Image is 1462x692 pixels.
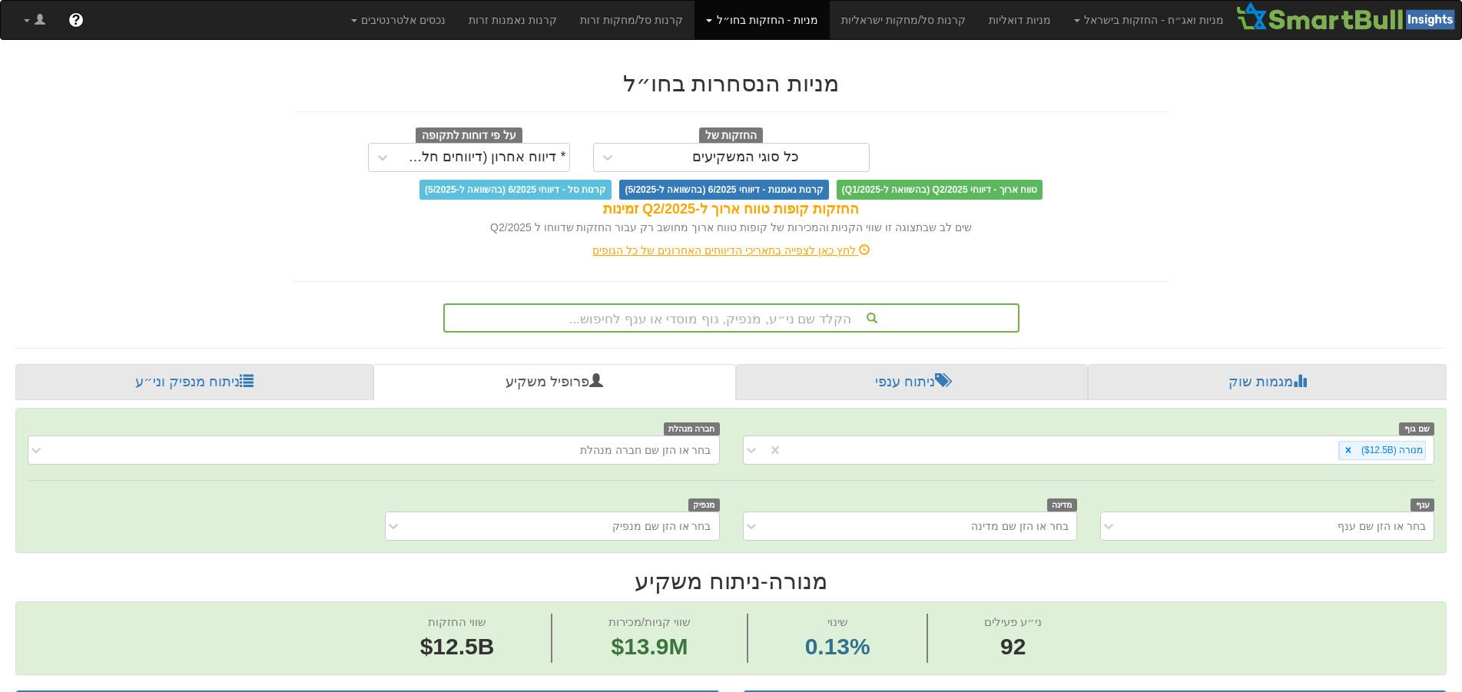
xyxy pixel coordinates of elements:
div: כל סוגי המשקיעים [692,150,799,165]
a: נכסים אלטרנטיבים [340,1,458,39]
span: חברה מנהלת [664,422,720,435]
a: מניות - החזקות בחו״ל [695,1,830,39]
a: קרנות נאמנות זרות [457,1,569,39]
span: ענף [1411,498,1434,512]
a: מניות דואליות [977,1,1063,39]
span: שינוי [827,615,848,628]
span: על פי דוחות לתקופה [416,127,522,144]
h2: מניות הנסחרות בחו״ל [293,71,1169,96]
div: בחר או הזן שם חברה מנהלת [580,442,711,458]
a: קרנות סל/מחקות ישראליות [830,1,977,39]
span: שווי החזקות [428,615,486,628]
span: קרנות נאמנות - דיווחי 6/2025 (בהשוואה ל-5/2025) [619,180,828,200]
div: שים לב שבתצוגה זו שווי הקניות והמכירות של קופות טווח ארוך מחושב רק עבור החזקות שדווחו ל Q2/2025 [293,220,1169,235]
h2: מנורה - ניתוח משקיע [15,568,1447,594]
span: 0.13% [805,631,870,664]
div: הקלד שם ני״ע, מנפיק, גוף מוסדי או ענף לחיפוש... [445,305,1018,331]
span: שווי קניות/מכירות [608,615,691,628]
span: מנפיק [688,498,720,512]
span: ? [71,12,80,28]
span: $13.9M [611,634,688,659]
span: טווח ארוך - דיווחי Q2/2025 (בהשוואה ל-Q1/2025) [837,180,1043,200]
div: בחר או הזן שם ענף [1338,518,1426,534]
div: * דיווח אחרון (דיווחים חלקיים) [400,150,566,165]
div: לחץ כאן לצפייה בתאריכי הדיווחים האחרונים של כל הגופים [282,243,1181,258]
span: החזקות של [699,127,764,144]
a: פרופיל משקיע [373,364,736,401]
div: החזקות קופות טווח ארוך ל-Q2/2025 זמינות [293,200,1169,220]
span: שם גוף [1399,422,1434,435]
div: מנורה ‎($12.5B‎)‎ [1357,442,1425,459]
a: מגמות שוק [1088,364,1447,401]
div: בחר או הזן שם מנפיק [612,518,711,534]
span: ני״ע פעילים [984,615,1042,628]
img: Smartbull [1235,1,1461,31]
span: מדינה [1047,498,1077,512]
a: ? [57,1,95,39]
div: בחר או הזן שם מדינה [971,518,1069,534]
a: קרנות סל/מחקות זרות [569,1,695,39]
a: ניתוח ענפי [736,364,1089,401]
a: ניתוח מנפיק וני״ע [15,364,373,401]
a: מניות ואג״ח - החזקות בישראל [1063,1,1235,39]
span: 92 [984,631,1042,664]
span: $12.5B [420,634,495,659]
span: קרנות סל - דיווחי 6/2025 (בהשוואה ל-5/2025) [419,180,612,200]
